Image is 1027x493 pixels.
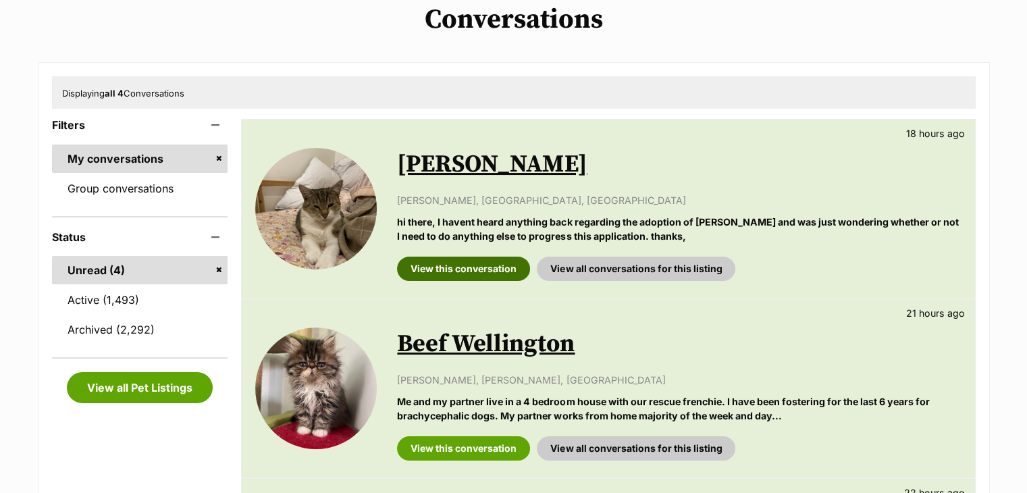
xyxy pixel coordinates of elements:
[397,436,530,461] a: View this conversation
[397,257,530,281] a: View this conversation
[52,256,228,284] a: Unread (4)
[397,373,961,387] p: [PERSON_NAME], [PERSON_NAME], [GEOGRAPHIC_DATA]
[52,119,228,131] header: Filters
[906,126,965,140] p: 18 hours ago
[397,394,961,423] p: Me and my partner live in a 4 bedroom house with our rescue frenchie. I have been fostering for t...
[397,193,961,207] p: [PERSON_NAME], [GEOGRAPHIC_DATA], [GEOGRAPHIC_DATA]
[397,149,587,180] a: [PERSON_NAME]
[62,88,184,99] span: Displaying Conversations
[255,148,377,269] img: Twiggy
[67,372,213,403] a: View all Pet Listings
[906,306,965,320] p: 21 hours ago
[52,174,228,203] a: Group conversations
[52,315,228,344] a: Archived (2,292)
[52,286,228,314] a: Active (1,493)
[397,215,961,244] p: hi there, I havent heard anything back regarding the adoption of [PERSON_NAME] and was just wonde...
[537,436,735,461] a: View all conversations for this listing
[52,145,228,173] a: My conversations
[105,88,124,99] strong: all 4
[397,329,575,359] a: Beef Wellington
[255,328,377,449] img: Beef Wellington
[52,231,228,243] header: Status
[537,257,735,281] a: View all conversations for this listing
